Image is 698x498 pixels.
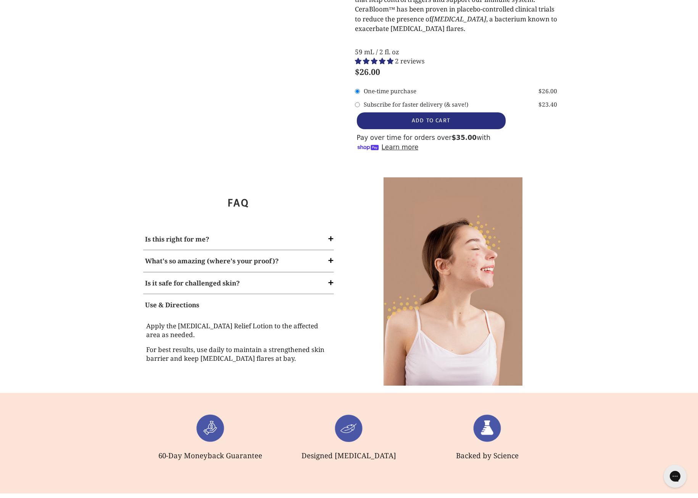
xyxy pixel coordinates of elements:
h2: FAQ [141,196,336,209]
em: [MEDICAL_DATA] [432,15,486,23]
span: One-time purchase [364,87,416,96]
p: Apply the [MEDICAL_DATA] Relief Lotion to the affected area as needed. [145,321,332,341]
p: For best results, use daily to maintain a strengthened skin barrier and keep [MEDICAL_DATA] flare... [145,344,332,364]
p: Backed by Science [424,450,551,461]
span: ADD TO CART [412,117,450,124]
p: 59 mL / 2 fl. oz [355,47,557,57]
p: 60-Day Moneyback Guarantee [147,450,274,461]
iframe: Gorgias live chat messenger [660,462,690,490]
span: 2 reviews [395,57,425,65]
strong: Is this right for me? [145,235,209,243]
input: Subscribe for faster delivery (& save!) [355,99,360,110]
strong: Is it safe for challenged skin? [145,279,240,287]
div: Load slide 2 [280,414,418,472]
input: One-time purchase [355,86,360,97]
button: ADD TO CART [357,112,506,129]
strong: What's so amazing (where's your proof)? [145,256,279,265]
p: Designed [MEDICAL_DATA] [285,450,413,461]
div: Load slide 1 [141,414,280,472]
span: Subscribe for faster delivery (& save!) [364,100,468,109]
span: $26.00 [538,87,557,96]
span: $23.40 [538,100,557,109]
span: 5.00 stars [355,57,395,65]
strong: Use & Directions [145,300,199,309]
div: $26.00 [355,66,380,78]
div: Load slide 3 [418,414,557,472]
